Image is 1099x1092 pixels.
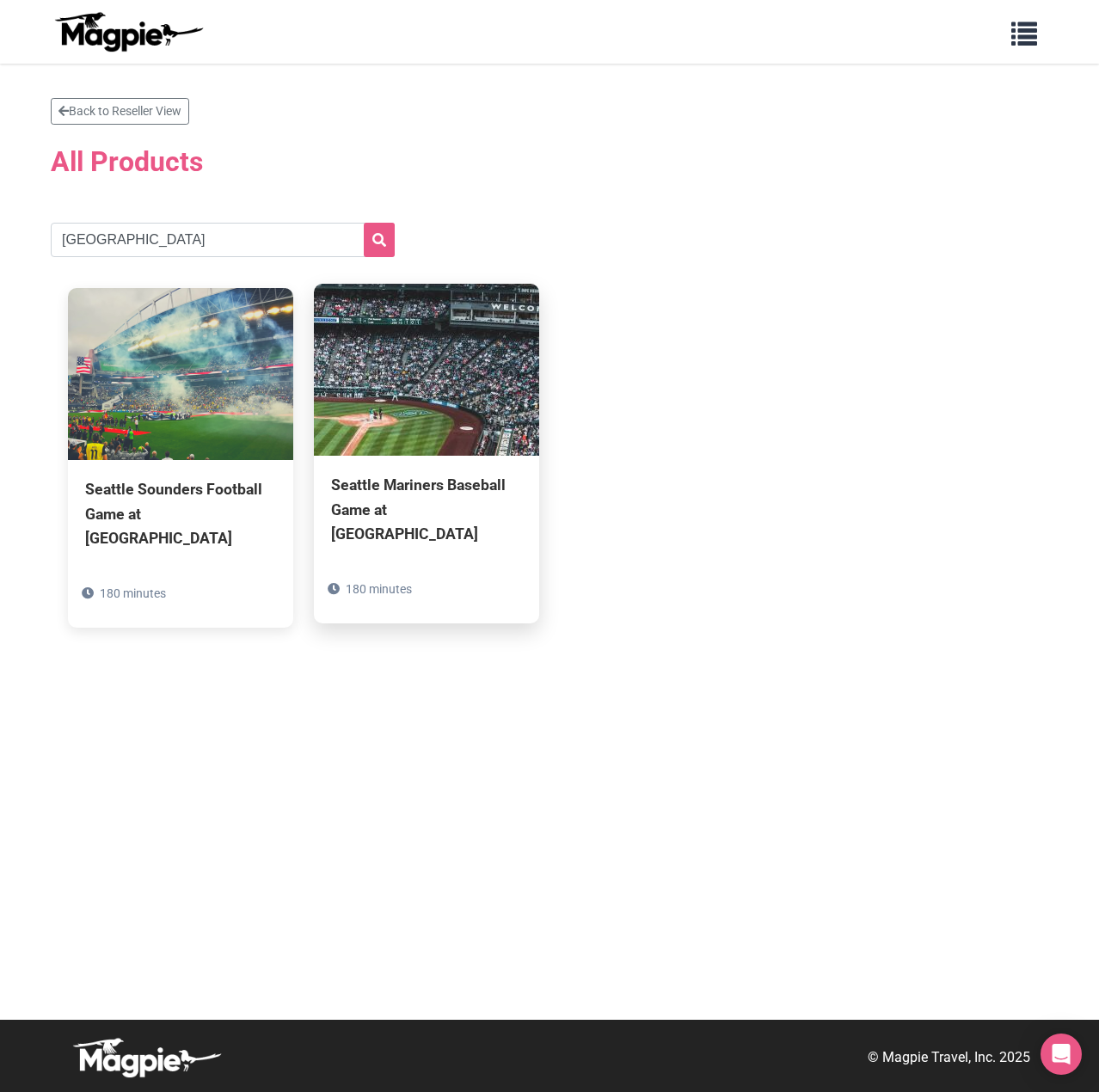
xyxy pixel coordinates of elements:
[51,135,1048,188] h2: All Products
[868,1046,1030,1069] p: © Magpie Travel, Inc. 2025
[85,477,276,549] div: Seattle Sounders Football Game at [GEOGRAPHIC_DATA]
[100,586,166,600] span: 180 minutes
[314,284,539,456] img: Seattle Mariners Baseball Game at T-Mobile Park
[314,284,539,623] a: Seattle Mariners Baseball Game at [GEOGRAPHIC_DATA] 180 minutes
[51,98,189,125] a: Back to Reseller View
[51,223,395,257] input: Search products...
[346,582,412,596] span: 180 minutes
[68,288,293,460] img: Seattle Sounders Football Game at Lumen Field
[68,288,293,627] a: Seattle Sounders Football Game at [GEOGRAPHIC_DATA] 180 minutes
[1041,1034,1082,1075] div: Open Intercom Messenger
[51,11,206,52] img: logo-ab69f6fb50320c5b225c76a69d11143b.png
[331,473,522,545] div: Seattle Mariners Baseball Game at [GEOGRAPHIC_DATA]
[69,1037,224,1078] img: logo-white-d94fa1abed81b67a048b3d0f0ab5b955.png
